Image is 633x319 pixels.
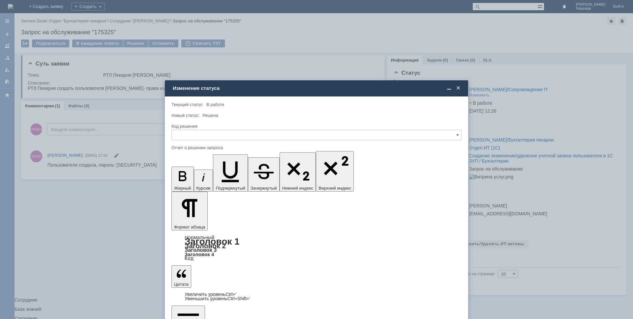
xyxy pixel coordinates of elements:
[171,235,462,261] div: Формат абзаца
[318,186,351,191] span: Верхний индекс
[171,124,460,128] div: Код решения
[213,154,248,192] button: Подчеркнутый
[251,186,277,191] span: Зачеркнутый
[174,282,189,287] span: Цитата
[171,292,462,301] div: Цитата
[316,151,354,192] button: Верхний индекс
[446,85,452,91] span: Свернуть (Ctrl + M)
[171,265,191,288] button: Цитата
[185,247,217,253] a: Заголовок 3
[248,157,280,192] button: Зачеркнутый
[206,102,224,107] span: В работе
[196,186,211,191] span: Курсив
[226,292,236,297] span: Ctrl+'
[174,225,205,229] span: Формат абзаца
[171,146,460,150] div: Отчет о решении запроса
[185,255,194,261] a: Код
[171,167,194,192] button: Жирный
[185,242,226,250] a: Заголовок 2
[280,152,316,192] button: Нижний индекс
[171,102,203,107] label: Текущий статус:
[185,292,236,297] a: Increase
[174,186,191,191] span: Жирный
[202,113,218,118] span: Решена
[171,113,200,118] label: Новый статус:
[185,296,250,301] a: Decrease
[194,170,213,192] button: Курсив
[185,236,240,247] a: Заголовок 1
[455,85,462,91] span: Закрыть
[216,186,245,191] span: Подчеркнутый
[173,85,462,91] div: Изменение статуса
[171,192,208,230] button: Формат абзаца
[227,296,250,301] span: Ctrl+Shift+'
[282,186,314,191] span: Нижний индекс
[185,252,214,257] a: Заголовок 4
[185,234,214,240] a: Нормальный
